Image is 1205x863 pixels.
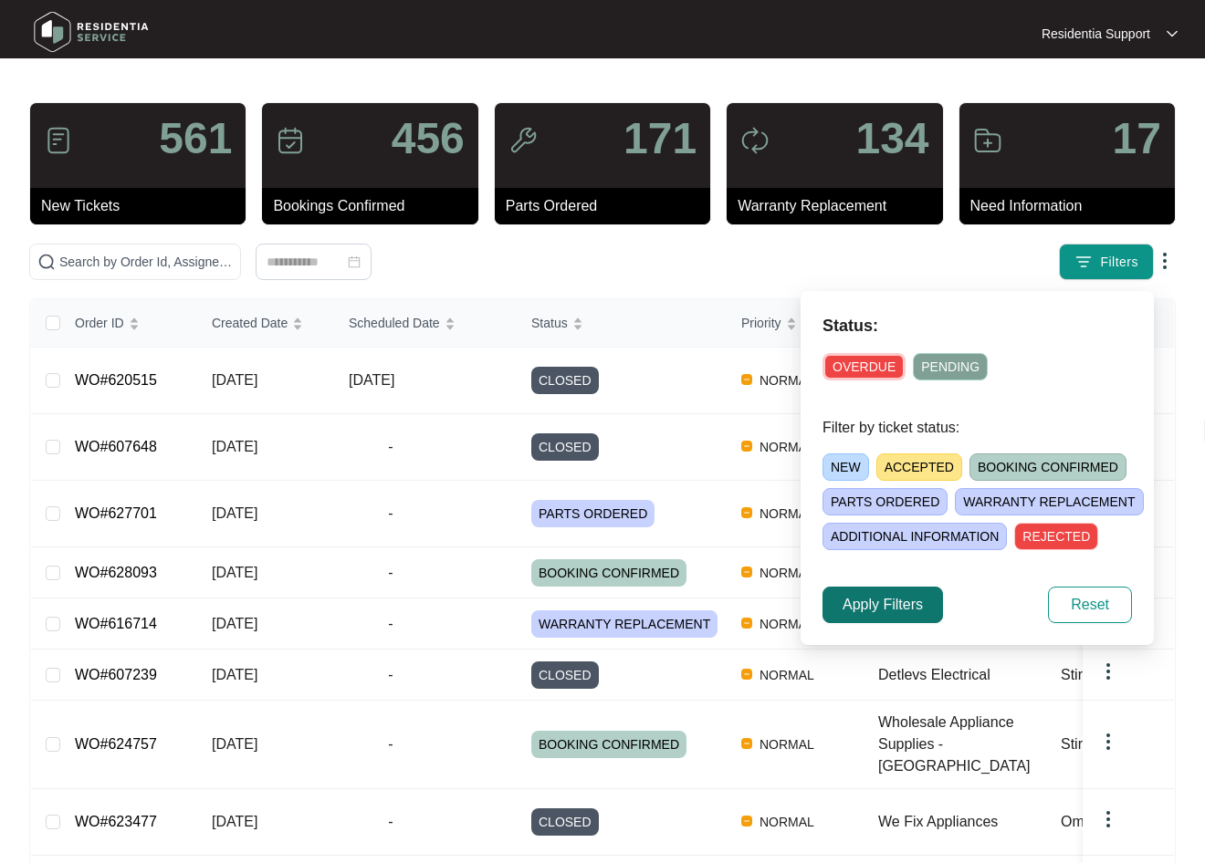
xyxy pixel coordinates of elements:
span: NORMAL [752,811,822,833]
div: We Fix Appliances [878,811,1046,833]
span: [DATE] [212,616,257,631]
p: 171 [623,117,697,161]
img: Vercel Logo [741,816,752,827]
span: NORMAL [752,436,822,458]
span: NORMAL [752,562,822,584]
span: Reset [1071,594,1109,616]
span: BOOKING CONFIRMED [969,453,1126,481]
th: Scheduled Date [334,299,517,348]
div: Detlevs Electrical [878,664,1046,686]
img: dropdown arrow [1097,660,1119,682]
img: dropdown arrow [1097,808,1119,830]
p: 456 [392,117,465,161]
span: Stirling [1061,736,1105,752]
span: NEW [823,453,869,481]
p: Warranty Replacement [738,195,942,217]
span: CLOSED [531,367,599,394]
img: Vercel Logo [741,374,752,385]
div: Wholesale Appliance Supplies - [GEOGRAPHIC_DATA] [878,712,1046,777]
img: filter icon [1074,253,1093,271]
span: - [349,664,433,686]
span: [DATE] [349,372,394,388]
span: [DATE] [212,736,257,752]
a: WO#628093 [75,565,157,580]
span: [DATE] [212,565,257,580]
input: Search by Order Id, Assignee Name, Customer Name, Brand and Model [59,252,233,272]
span: [DATE] [212,505,257,521]
span: - [349,562,433,584]
img: dropdown arrow [1097,731,1119,753]
th: Priority [727,299,864,348]
span: CLOSED [531,808,599,836]
img: Vercel Logo [741,441,752,452]
a: WO#607239 [75,667,157,682]
a: WO#620515 [75,372,157,388]
span: [DATE] [212,372,257,388]
span: WARRANTY REPLACEMENT [531,610,718,638]
span: ADDITIONAL INFORMATION [823,523,1007,550]
p: Need Information [970,195,1175,217]
a: WO#623477 [75,814,157,829]
span: NORMAL [752,613,822,635]
a: WO#616714 [75,616,157,631]
img: icon [276,126,305,155]
span: Status [531,313,568,333]
img: icon [740,126,770,155]
img: dropdown arrow [1154,250,1176,272]
span: Omega [1061,814,1108,829]
span: PENDING [913,353,988,380]
p: 561 [159,117,232,161]
img: Vercel Logo [741,669,752,680]
span: CLOSED [531,433,599,461]
span: BOOKING CONFIRMED [531,559,686,587]
img: dropdown arrow [1167,29,1178,38]
span: Stirling [1061,667,1105,682]
span: [DATE] [212,667,257,682]
p: New Tickets [41,195,246,217]
span: REJECTED [1014,523,1098,550]
span: Apply Filters [843,594,923,616]
p: Status: [823,313,1132,338]
span: NORMAL [752,664,822,686]
span: [DATE] [212,439,257,454]
span: PARTS ORDERED [531,500,655,527]
p: Filter by ticket status: [823,417,1132,439]
span: OVERDUE [823,353,906,380]
span: Priority [741,313,781,333]
img: Vercel Logo [741,507,752,518]
span: PARTS ORDERED [823,488,948,515]
span: - [349,733,433,755]
span: CLOSED [531,661,599,689]
img: icon [44,126,73,155]
span: BOOKING CONFIRMED [531,731,686,758]
span: NORMAL [752,733,822,755]
img: Vercel Logo [741,618,752,629]
button: Reset [1048,587,1132,623]
img: Vercel Logo [741,567,752,577]
span: Scheduled Date [349,313,440,333]
p: Residentia Support [1042,25,1150,43]
p: Bookings Confirmed [273,195,477,217]
img: search-icon [37,253,56,271]
span: [DATE] [212,814,257,829]
span: Order ID [75,313,124,333]
img: icon [973,126,1002,155]
button: filter iconFilters [1059,244,1154,280]
img: residentia service logo [27,5,155,59]
img: Vercel Logo [741,738,752,749]
p: Parts Ordered [506,195,710,217]
span: Created Date [212,313,288,333]
th: Order ID [60,299,197,348]
span: - [349,811,433,833]
span: NORMAL [752,369,822,391]
span: - [349,613,433,635]
img: icon [508,126,538,155]
p: 17 [1113,117,1161,161]
a: WO#607648 [75,439,157,454]
p: 134 [855,117,928,161]
th: Status [517,299,727,348]
span: ACCEPTED [876,453,962,481]
span: WARRANTY REPLACEMENT [955,488,1143,515]
span: - [349,436,433,458]
a: WO#627701 [75,505,157,521]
